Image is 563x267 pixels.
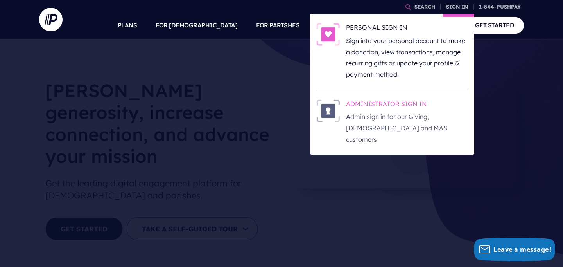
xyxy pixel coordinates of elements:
a: FOR PARISHES [256,12,299,39]
p: Admin sign in for our Giving, [DEMOGRAPHIC_DATA] and MAS customers [346,111,468,145]
a: PERSONAL SIGN IN - Illustration PERSONAL SIGN IN Sign into your personal account to make a donati... [316,23,468,80]
button: Leave a message! [474,238,555,261]
img: ADMINISTRATOR SIGN IN - Illustration [316,99,340,122]
a: EXPLORE [372,12,399,39]
span: Leave a message! [493,245,551,254]
img: PERSONAL SIGN IN - Illustration [316,23,340,46]
p: Sign into your personal account to make a donation, view transactions, manage recurring gifts or ... [346,35,468,80]
a: FOR [DEMOGRAPHIC_DATA] [156,12,237,39]
a: SOLUTIONS [318,12,353,39]
a: COMPANY [418,12,446,39]
a: PLANS [118,12,137,39]
h6: ADMINISTRATOR SIGN IN [346,99,468,111]
a: ADMINISTRATOR SIGN IN - Illustration ADMINISTRATOR SIGN IN Admin sign in for our Giving, [DEMOGRA... [316,99,468,145]
a: GET STARTED [465,17,524,33]
h6: PERSONAL SIGN IN [346,23,468,35]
